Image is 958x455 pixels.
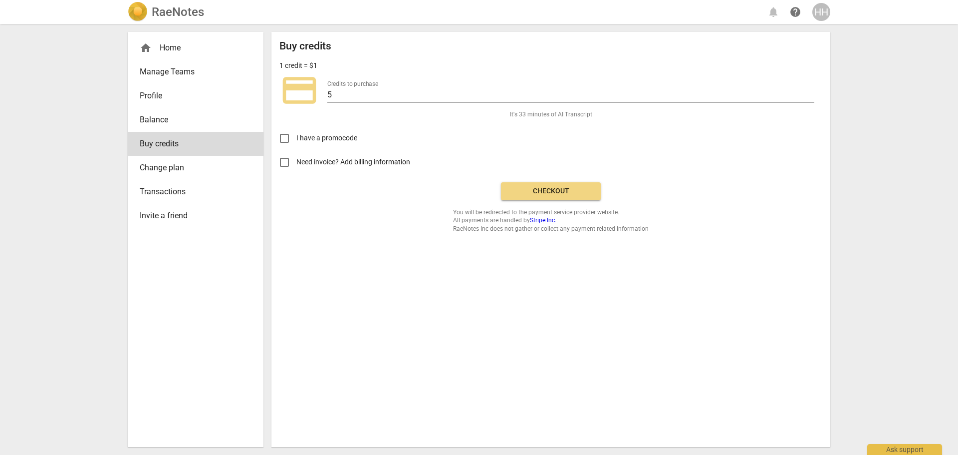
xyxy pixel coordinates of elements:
[128,156,263,180] a: Change plan
[140,66,243,78] span: Manage Teams
[279,60,317,71] p: 1 credit = $1
[128,2,204,22] a: LogoRaeNotes
[510,110,592,119] span: It's 33 minutes of AI Transcript
[128,60,263,84] a: Manage Teams
[786,3,804,21] a: Help
[140,90,243,102] span: Profile
[128,36,263,60] div: Home
[509,186,593,196] span: Checkout
[279,40,331,52] h2: Buy credits
[140,138,243,150] span: Buy credits
[140,162,243,174] span: Change plan
[327,81,378,87] label: Credits to purchase
[530,217,556,224] a: Stripe Inc.
[140,42,243,54] div: Home
[789,6,801,18] span: help
[140,210,243,222] span: Invite a friend
[812,3,830,21] button: HH
[279,70,319,110] span: credit_card
[296,133,357,143] span: I have a promocode
[140,186,243,198] span: Transactions
[140,114,243,126] span: Balance
[128,84,263,108] a: Profile
[128,132,263,156] a: Buy credits
[867,444,942,455] div: Ask support
[128,2,148,22] img: Logo
[152,5,204,19] h2: RaeNotes
[128,180,263,204] a: Transactions
[791,91,799,99] img: npw-badge-icon-locked.svg
[453,208,649,233] span: You will be redirected to the payment service provider website. All payments are handled by RaeNo...
[128,204,263,228] a: Invite a friend
[296,157,412,167] span: Need invoice? Add billing information
[128,108,263,132] a: Balance
[501,182,601,200] button: Checkout
[140,42,152,54] span: home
